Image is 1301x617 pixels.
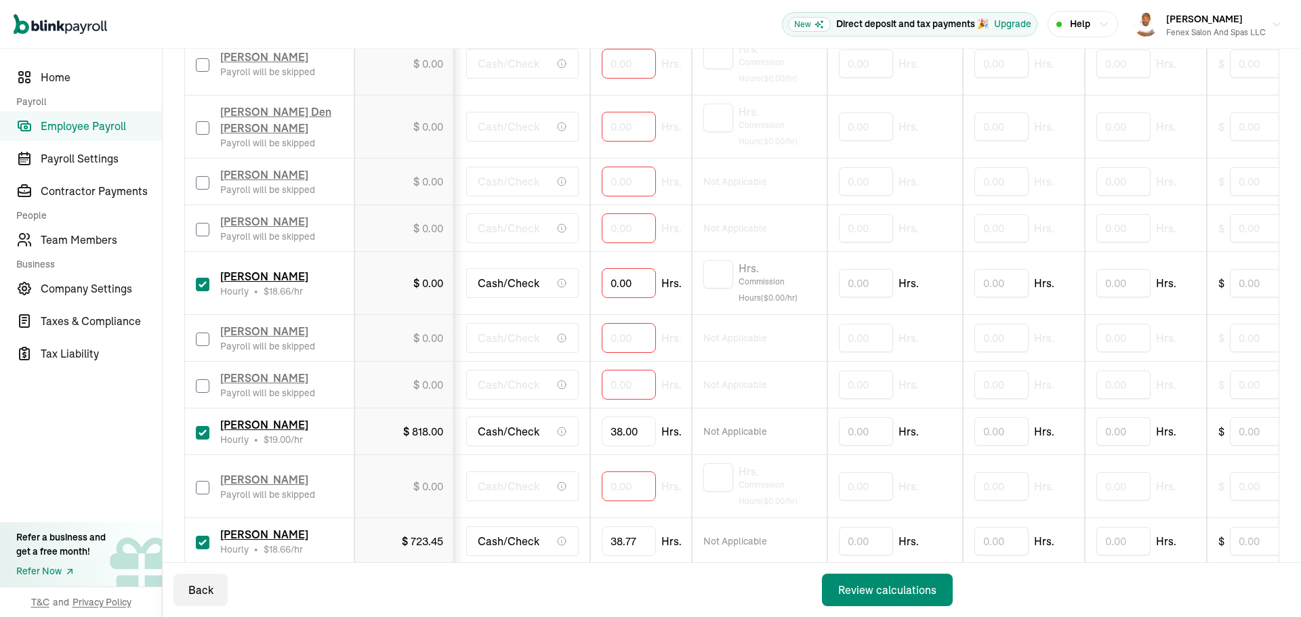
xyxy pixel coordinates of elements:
[16,530,106,559] div: Refer a business and get a free month!
[1230,417,1298,446] input: 0.00
[899,119,919,135] span: Hrs.
[974,49,1029,78] input: 0.00
[1156,173,1176,190] span: Hrs.
[974,112,1029,141] input: 0.00
[413,275,443,291] div: $
[899,275,919,291] span: Hrs.
[899,377,919,393] span: Hrs.
[1096,214,1151,242] input: 0.00
[1156,275,1176,291] span: Hrs.
[661,220,682,236] span: Hrs.
[1218,119,1224,135] span: $
[1218,275,1224,291] span: $
[254,542,258,556] span: •
[403,423,443,440] div: $
[739,260,816,274] span: Hrs.
[1075,471,1301,617] div: Chat Widget
[1034,377,1054,393] span: Hrs.
[1034,119,1054,135] span: Hrs.
[661,533,682,549] span: Hrs.
[974,214,1029,242] input: 0.00
[220,284,249,298] span: Hourly
[899,173,919,190] span: Hrs.
[703,534,767,548] span: Not Applicable
[1034,423,1054,440] span: Hrs.
[220,168,308,182] span: [PERSON_NAME]
[220,215,308,228] span: [PERSON_NAME]
[422,331,443,345] span: 0.00
[1166,13,1243,25] span: [PERSON_NAME]
[1034,533,1054,549] span: Hrs.
[269,285,291,297] span: 18.66
[220,183,315,196] div: Payroll will be skipped
[899,56,919,72] span: Hrs.
[269,543,291,555] span: 18.66
[478,173,539,190] span: Cash/Check
[422,120,443,133] span: 0.00
[422,378,443,391] span: 0.00
[739,463,816,477] span: Hrs.
[661,275,682,291] span: Hrs.
[41,345,162,362] span: Tax Liability
[1096,370,1151,399] input: 0.00
[1156,330,1176,346] span: Hrs.
[478,220,539,236] span: Cash/Check
[422,57,443,70] span: 0.00
[1230,269,1298,297] input: 0.00
[1218,423,1224,440] span: $
[1230,167,1298,196] input: 0.00
[703,378,767,391] span: Not Applicable
[661,173,682,190] span: Hrs.
[974,370,1029,399] input: 0.00
[412,425,443,438] span: 818.00
[478,56,539,72] span: Cash/Check
[220,230,315,243] div: Payroll will be skipped
[41,150,162,167] span: Payroll Settings
[220,136,343,150] div: Payroll will be skipped
[602,167,656,196] input: TextInput
[661,330,682,346] span: Hrs.
[220,418,308,431] span: [PERSON_NAME]
[478,330,539,346] span: Cash/Check
[413,220,443,236] div: $
[899,423,919,440] span: Hrs.
[264,433,303,446] span: /hr
[220,270,308,283] span: [PERSON_NAME]
[1070,17,1090,31] span: Help
[73,595,131,609] span: Privacy Policy
[836,17,989,31] p: Direct deposit and tax payments 🎉
[41,232,162,248] span: Team Members
[1230,324,1298,352] input: 0.00
[264,433,291,446] span: $
[413,56,443,72] div: $
[1218,173,1224,190] span: $
[839,472,893,501] input: 0.00
[974,167,1029,196] input: 0.00
[220,542,249,556] span: Hourly
[220,386,315,400] div: Payroll will be skipped
[822,574,953,606] button: Review calculations
[478,478,539,494] span: Cash/Check
[1034,330,1054,346] span: Hrs.
[1230,370,1298,399] input: 0.00
[1156,377,1176,393] span: Hrs.
[739,54,816,87] span: Commission Hours ($ 0.00 /hr)
[1034,220,1054,236] span: Hrs.
[739,104,816,117] span: Hrs.
[478,377,539,393] span: Cash/Check
[264,543,291,555] span: $
[1230,214,1298,242] input: 0.00
[1166,26,1266,39] div: Fenex Salon and Spas LLC
[739,477,816,509] span: Commission Hours ($ 0.00 /hr)
[220,50,308,64] span: [PERSON_NAME]
[899,220,919,236] span: Hrs.
[1048,11,1118,37] button: Help
[1096,324,1151,352] input: 0.00
[739,117,816,150] span: Commission Hours ($ 0.00 /hr)
[16,257,154,271] span: Business
[1096,112,1151,141] input: 0.00
[788,17,831,32] span: New
[269,433,291,446] span: 19.00
[1218,377,1224,393] span: $
[16,209,154,222] span: People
